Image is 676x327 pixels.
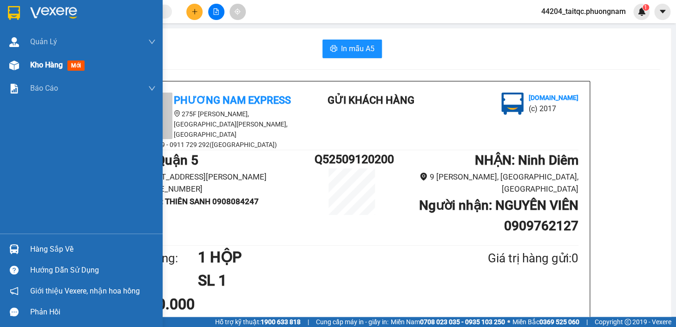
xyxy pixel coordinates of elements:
[528,103,578,114] li: (c) 2017
[328,94,414,106] b: Gửi khách hàng
[654,4,670,20] button: caret-down
[624,319,631,325] span: copyright
[208,4,224,20] button: file-add
[198,269,442,292] h1: SL 1
[213,8,219,15] span: file-add
[419,198,578,234] b: Người nhận : NGUYÊN VIÊN 0909762127
[10,266,19,274] span: question-circle
[322,40,382,58] button: printerIn mẫu A5
[67,60,85,71] span: mới
[586,317,588,327] span: |
[186,4,203,20] button: plus
[512,317,579,327] span: Miền Bắc
[30,60,63,69] span: Kho hàng
[126,171,315,183] li: [STREET_ADDRESS][PERSON_NAME]
[30,36,57,47] span: Quản Lý
[126,140,293,150] li: 1900 6519 - 0911 729 292([GEOGRAPHIC_DATA])
[8,6,20,20] img: logo-vxr
[501,93,524,115] img: logo.jpg
[191,8,198,15] span: plus
[314,150,389,168] h1: Q52509120200
[658,7,667,16] span: caret-down
[316,317,388,327] span: Cung cấp máy in - giấy in:
[30,305,156,319] div: Phản hồi
[10,287,19,295] span: notification
[420,318,505,326] strong: 0708 023 035 - 0935 103 250
[148,38,156,46] span: down
[30,242,156,256] div: Hàng sắp về
[637,7,646,16] img: icon-new-feature
[215,317,301,327] span: Hỗ trợ kỹ thuật:
[230,4,246,20] button: aim
[126,183,315,195] li: [PHONE_NUMBER]
[126,109,293,140] li: 275F [PERSON_NAME], [GEOGRAPHIC_DATA][PERSON_NAME], [GEOGRAPHIC_DATA]
[198,246,442,269] h1: 1 HỘP
[9,244,19,254] img: warehouse-icon
[528,94,578,101] b: [DOMAIN_NAME]
[539,318,579,326] strong: 0369 525 060
[174,94,291,106] b: Phương Nam Express
[442,249,578,268] div: Giá trị hàng gửi: 0
[30,285,140,297] span: Giới thiệu Vexere, nhận hoa hồng
[30,263,156,277] div: Hướng dẫn sử dụng
[9,84,19,93] img: solution-icon
[126,197,259,206] b: Người gửi : THIÊN SANH 0908084247
[148,85,156,92] span: down
[9,60,19,70] img: warehouse-icon
[420,173,427,180] span: environment
[534,6,633,17] span: 44204_taitqc.phuongnam
[341,43,374,54] span: In mẫu A5
[261,318,301,326] strong: 1900 633 818
[643,4,649,11] sup: 1
[308,317,309,327] span: |
[126,293,275,316] div: CR 20.000
[507,320,510,324] span: ⚪️
[10,307,19,316] span: message
[390,171,578,195] li: 9 [PERSON_NAME], [GEOGRAPHIC_DATA], [GEOGRAPHIC_DATA]
[30,82,58,94] span: Báo cáo
[391,317,505,327] span: Miền Nam
[234,8,241,15] span: aim
[174,110,180,117] span: environment
[330,45,337,53] span: printer
[474,153,578,168] b: NHẬN : Ninh Diêm
[644,4,647,11] span: 1
[9,37,19,47] img: warehouse-icon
